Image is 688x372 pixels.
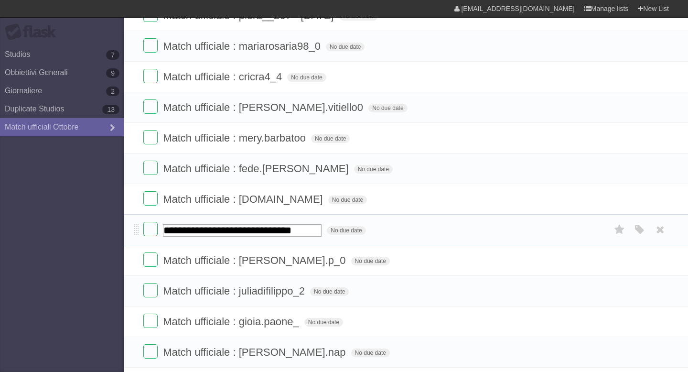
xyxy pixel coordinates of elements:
[143,191,158,206] label: Done
[143,252,158,267] label: Done
[327,226,365,235] span: No due date
[143,222,158,236] label: Done
[163,316,301,328] span: Match ufficiale : gioia.paone_
[328,196,367,204] span: No due date
[143,314,158,328] label: Done
[5,23,62,41] div: Flask
[102,105,119,114] b: 13
[143,344,158,359] label: Done
[163,193,325,205] span: Match ufficiale : [DOMAIN_NAME]
[163,285,307,297] span: Match ufficiale : juliadifilippo_2
[143,130,158,144] label: Done
[106,87,119,96] b: 2
[143,283,158,297] label: Done
[163,346,348,358] span: Match ufficiale : [PERSON_NAME].nap
[143,69,158,83] label: Done
[106,50,119,60] b: 7
[143,161,158,175] label: Done
[611,222,629,238] label: Star task
[163,71,284,83] span: Match ufficiale : cricra4_4
[311,134,350,143] span: No due date
[163,254,348,266] span: Match ufficiale : [PERSON_NAME].p_0
[326,43,365,51] span: No due date
[163,101,365,113] span: Match ufficiale : [PERSON_NAME].vitiello0
[287,73,326,82] span: No due date
[143,38,158,53] label: Done
[351,349,390,357] span: No due date
[143,99,158,114] label: Done
[351,257,390,265] span: No due date
[106,68,119,78] b: 9
[304,318,343,327] span: No due date
[354,165,393,174] span: No due date
[368,104,407,112] span: No due date
[163,132,308,144] span: Match ufficiale : mery.barbatoo
[163,40,323,52] span: Match ufficiale : mariarosaria98_0
[310,287,349,296] span: No due date
[163,163,351,175] span: Match ufficiale : fede.[PERSON_NAME]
